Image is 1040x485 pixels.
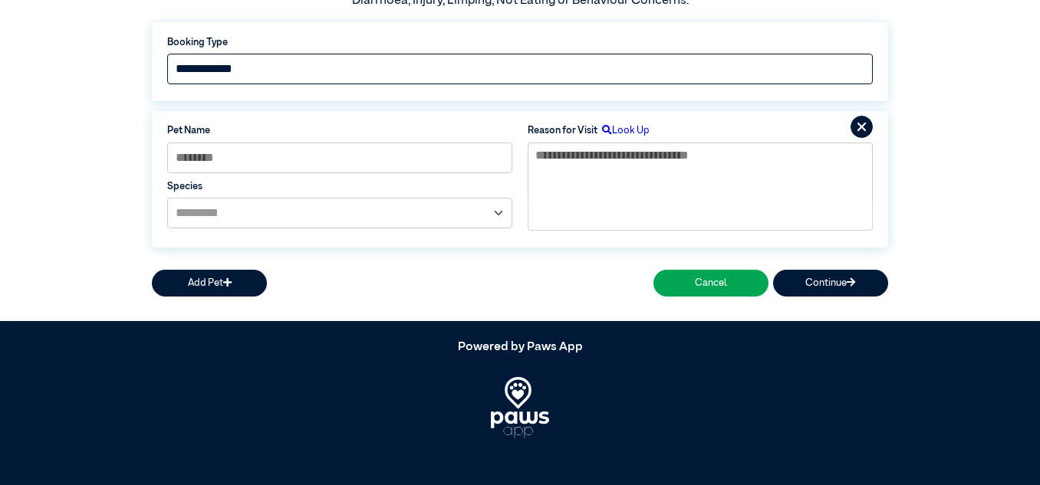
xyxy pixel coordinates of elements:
[167,179,512,194] label: Species
[152,270,267,297] button: Add Pet
[773,270,888,297] button: Continue
[167,123,512,138] label: Pet Name
[491,377,550,438] img: PawsApp
[528,123,597,138] label: Reason for Visit
[653,270,768,297] button: Cancel
[152,340,888,355] h5: Powered by Paws App
[597,123,650,138] label: Look Up
[167,35,873,50] label: Booking Type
